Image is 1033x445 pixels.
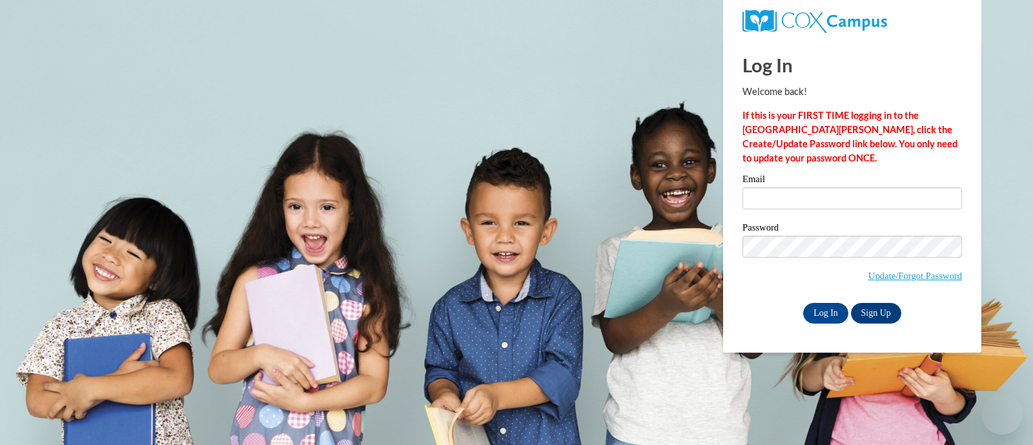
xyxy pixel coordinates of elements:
[742,10,962,33] a: COX Campus
[742,223,962,236] label: Password
[981,393,1023,435] iframe: Button to launch messaging window
[742,85,962,99] p: Welcome back!
[851,303,901,324] a: Sign Up
[742,52,962,78] h1: Log In
[742,10,887,33] img: COX Campus
[742,174,962,187] label: Email
[803,303,848,324] input: Log In
[742,110,957,163] strong: If this is your FIRST TIME logging in to the [GEOGRAPHIC_DATA][PERSON_NAME], click the Create/Upd...
[868,271,962,281] a: Update/Forgot Password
